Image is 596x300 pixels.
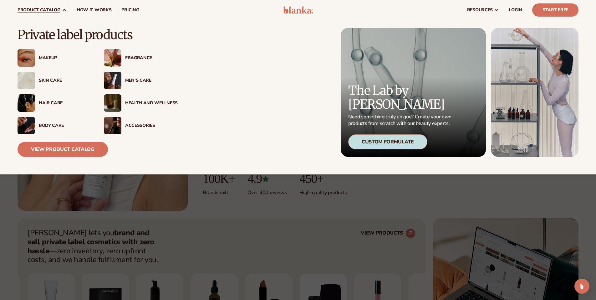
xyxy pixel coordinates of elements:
a: Female hair pulled back with clips. Hair Care [18,94,91,112]
div: Men’s Care [125,78,178,83]
img: Pink blooming flower. [104,49,121,67]
div: Body Care [39,123,91,128]
span: resources [467,8,493,13]
a: Start Free [532,3,578,17]
div: Fragrance [125,55,178,61]
span: product catalog [18,8,60,13]
a: Cream moisturizer swatch. Skin Care [18,72,91,89]
p: The Lab by [PERSON_NAME] [348,84,453,111]
div: Accessories [125,123,178,128]
img: logo [283,6,313,14]
a: Pink blooming flower. Fragrance [104,49,178,67]
img: Male hand applying moisturizer. [18,117,35,134]
div: Custom Formulate [348,134,427,149]
div: Open Intercom Messenger [574,279,589,294]
a: Microscopic product formula. The Lab by [PERSON_NAME] Need something truly unique? Create your ow... [341,28,486,157]
img: Female with makeup brush. [104,117,121,134]
span: How It Works [77,8,112,13]
div: Makeup [39,55,91,61]
p: Private label products [18,28,178,42]
a: Female with glitter eye makeup. Makeup [18,49,91,67]
a: Female with makeup brush. Accessories [104,117,178,134]
div: Health And Wellness [125,101,178,106]
a: Male holding moisturizer bottle. Men’s Care [104,72,178,89]
a: Candles and incense on table. Health And Wellness [104,94,178,112]
img: Male holding moisturizer bottle. [104,72,121,89]
img: Candles and incense on table. [104,94,121,112]
a: Male hand applying moisturizer. Body Care [18,117,91,134]
span: LOGIN [509,8,522,13]
div: Skin Care [39,78,91,83]
a: View Product Catalog [18,142,108,157]
img: Cream moisturizer swatch. [18,72,35,89]
img: Female with glitter eye makeup. [18,49,35,67]
img: Female in lab with equipment. [491,28,578,157]
img: Female hair pulled back with clips. [18,94,35,112]
span: pricing [121,8,139,13]
div: Hair Care [39,101,91,106]
p: Need something truly unique? Create your own products from scratch with our beauty experts. [348,114,453,127]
